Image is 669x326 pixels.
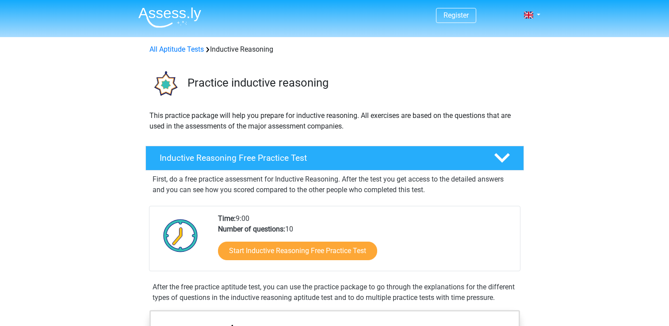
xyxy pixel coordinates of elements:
b: Time: [218,214,236,223]
img: inductive reasoning [146,65,183,103]
div: 9:00 10 [211,213,520,271]
div: Inductive Reasoning [146,44,524,55]
a: All Aptitude Tests [149,45,204,53]
b: Number of questions: [218,225,285,233]
a: Register [443,11,469,19]
p: This practice package will help you prepare for inductive reasoning. All exercises are based on t... [149,110,520,132]
h3: Practice inductive reasoning [187,76,517,90]
img: Assessly [138,7,201,28]
h4: Inductive Reasoning Free Practice Test [160,153,480,163]
div: After the free practice aptitude test, you can use the practice package to go through the explana... [149,282,520,303]
a: Start Inductive Reasoning Free Practice Test [218,242,377,260]
a: Inductive Reasoning Free Practice Test [142,146,528,171]
p: First, do a free practice assessment for Inductive Reasoning. After the test you get access to th... [153,174,517,195]
img: Clock [158,213,203,258]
